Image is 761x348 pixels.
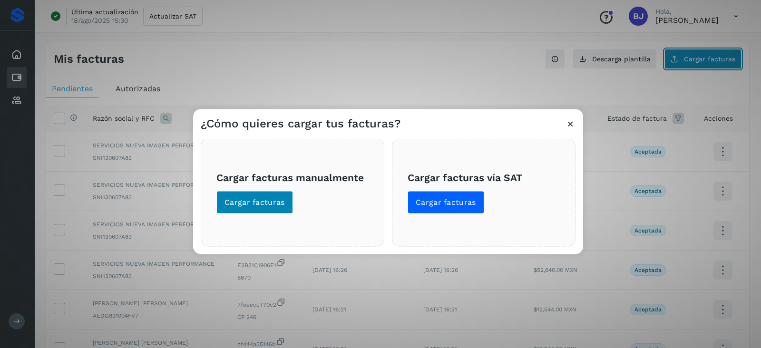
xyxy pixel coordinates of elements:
h3: Cargar facturas manualmente [216,171,369,183]
button: Cargar facturas [216,191,293,214]
button: Cargar facturas [408,191,484,214]
h3: ¿Cómo quieres cargar tus facturas? [201,117,400,131]
span: Cargar facturas [224,197,285,208]
span: Cargar facturas [416,197,476,208]
h3: Cargar facturas vía SAT [408,171,560,183]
